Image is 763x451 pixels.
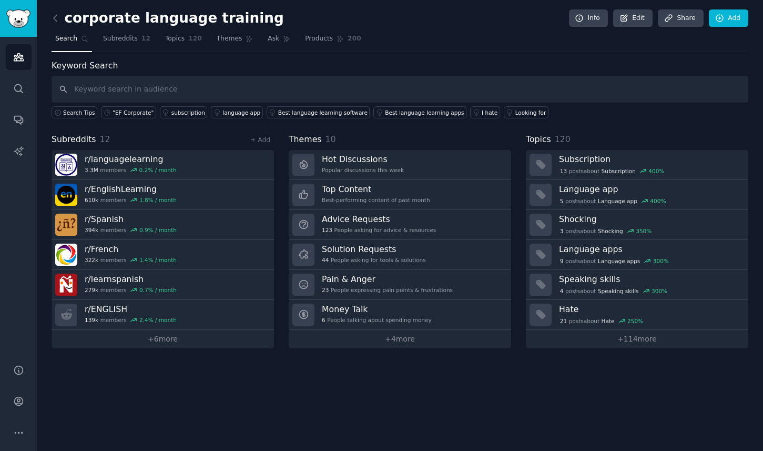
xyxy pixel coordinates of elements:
div: 400 % [650,197,666,205]
a: Best language learning apps [373,106,466,118]
span: Themes [217,34,242,44]
div: members [85,286,177,294]
a: Products200 [301,31,364,52]
a: Add [709,9,748,27]
a: Themes [213,31,257,52]
a: Money Talk6People talking about spending money [289,300,511,330]
span: 23 [322,286,329,294]
h3: Hot Discussions [322,154,404,165]
span: Subscription [602,167,636,175]
div: 250 % [627,317,643,325]
div: post s about [559,226,653,236]
a: Subscription13postsaboutSubscription400% [526,150,748,180]
h3: Pain & Anger [322,274,453,285]
div: members [85,226,177,234]
a: Hate21postsaboutHate250% [526,300,748,330]
span: Speaking skills [598,287,639,295]
div: members [85,166,177,174]
a: Topics120 [161,31,206,52]
a: r/French322kmembers1.4% / month [52,240,274,270]
span: 6 [322,316,325,324]
a: r/learnspanish279kmembers0.7% / month [52,270,274,300]
h3: Language apps [559,244,741,255]
a: +114more [526,330,748,348]
div: 400 % [648,167,664,175]
span: 13 [560,167,567,175]
span: Shocking [598,227,623,235]
span: 120 [188,34,202,44]
a: Subreddits12 [99,31,154,52]
div: 350 % [636,227,652,235]
span: 21 [560,317,567,325]
span: 12 [141,34,150,44]
img: French [55,244,77,266]
div: members [85,256,177,264]
span: Subreddits [103,34,138,44]
a: subscription [160,106,208,118]
span: Language app [598,197,637,205]
div: post s about [559,166,665,176]
img: GummySearch logo [6,9,30,28]
a: Solution Requests44People asking for tools & solutions [289,240,511,270]
h3: r/ languagelearning [85,154,177,165]
a: r/Spanish394kmembers0.9% / month [52,210,274,240]
span: 120 [555,134,571,144]
h3: r/ learnspanish [85,274,177,285]
a: Search [52,31,92,52]
span: 322k [85,256,98,264]
span: Ask [268,34,279,44]
div: People talking about spending money [322,316,432,324]
span: 4 [560,287,564,295]
span: 610k [85,196,98,204]
div: 0.7 % / month [139,286,177,294]
img: learnspanish [55,274,77,296]
a: Best language learning software [267,106,370,118]
span: 139k [85,316,98,324]
h3: Subscription [559,154,741,165]
span: 394k [85,226,98,234]
div: 2.4 % / month [139,316,177,324]
span: 10 [325,134,336,144]
div: Best language learning software [278,109,368,116]
a: Top ContentBest-performing content of past month [289,180,511,210]
a: language app [211,106,263,118]
a: Looking for [504,106,548,118]
a: Edit [613,9,653,27]
span: Language apps [598,257,640,265]
h3: Speaking skills [559,274,741,285]
img: languagelearning [55,154,77,176]
span: 44 [322,256,329,264]
h3: Language app [559,184,741,195]
h3: Top Content [322,184,430,195]
span: Hate [602,317,615,325]
span: Products [305,34,333,44]
a: r/languagelearning3.3Mmembers0.2% / month [52,150,274,180]
div: People asking for advice & resources [322,226,436,234]
h3: Money Talk [322,304,432,315]
a: Hot DiscussionsPopular discussions this week [289,150,511,180]
div: Looking for [515,109,546,116]
a: "EF Corporate" [101,106,156,118]
h3: r/ Spanish [85,214,177,225]
a: I hate [470,106,500,118]
div: People expressing pain points & frustrations [322,286,453,294]
span: 3 [560,227,564,235]
span: 9 [560,257,564,265]
a: + Add [250,136,270,144]
a: r/EnglishLearning610kmembers1.8% / month [52,180,274,210]
a: +4more [289,330,511,348]
span: Search Tips [63,109,95,116]
span: Themes [289,133,322,146]
input: Keyword search in audience [52,76,748,103]
div: 300 % [653,257,669,265]
div: post s about [559,316,644,326]
span: 123 [322,226,332,234]
div: Popular discussions this week [322,166,404,174]
img: EnglishLearning [55,184,77,206]
h3: r/ French [85,244,177,255]
a: Pain & Anger23People expressing pain points & frustrations [289,270,511,300]
label: Keyword Search [52,61,118,71]
a: r/ENGLISH139kmembers2.4% / month [52,300,274,330]
h3: Advice Requests [322,214,436,225]
div: language app [222,109,260,116]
